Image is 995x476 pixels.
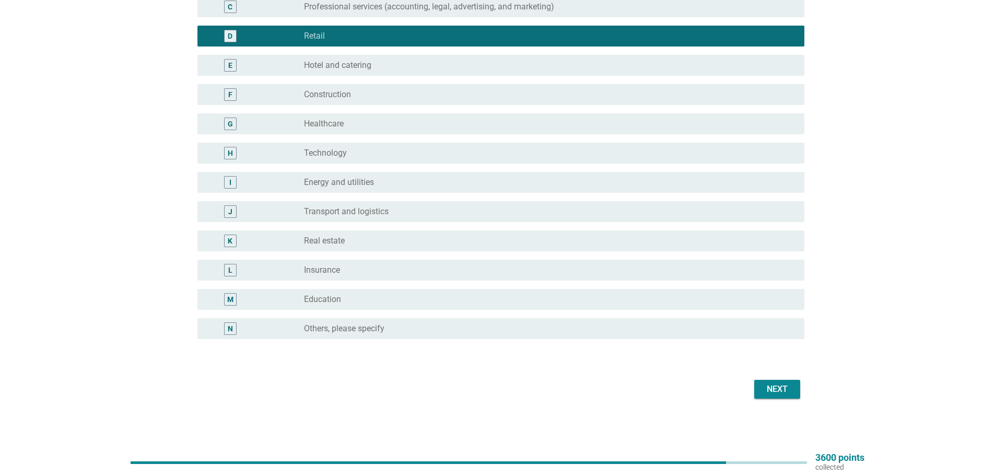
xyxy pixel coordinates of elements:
div: K [228,236,232,247]
div: G [228,119,233,130]
label: Retail [304,31,325,41]
div: F [228,89,232,100]
label: Insurance [304,265,340,275]
label: Construction [304,89,351,100]
p: collected [815,462,864,472]
div: C [228,2,232,13]
div: Next [763,383,792,396]
div: M [227,294,233,305]
label: Healthcare [304,119,344,129]
label: Hotel and catering [304,60,371,71]
div: N [228,323,233,334]
div: I [229,177,231,188]
div: H [228,148,233,159]
label: Transport and logistics [304,206,389,217]
div: J [228,206,232,217]
div: L [228,265,232,276]
div: D [228,31,232,42]
label: Energy and utilities [304,177,374,188]
label: Real estate [304,236,345,246]
label: Technology [304,148,347,158]
div: E [228,60,232,71]
label: Education [304,294,341,305]
button: Next [754,380,800,399]
p: 3600 points [815,453,864,462]
label: Professional services (accounting, legal, advertising, and marketing) [304,2,554,12]
label: Others, please specify [304,323,384,334]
